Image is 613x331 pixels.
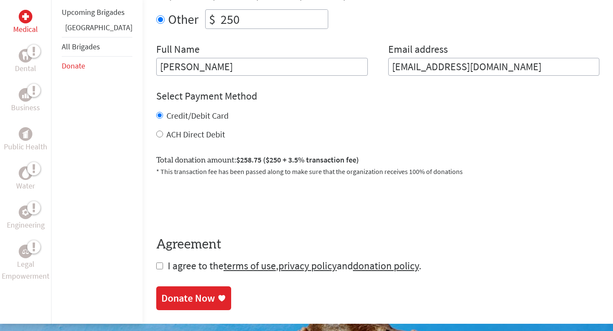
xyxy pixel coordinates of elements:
[19,245,32,258] div: Legal Empowerment
[278,259,337,272] a: privacy policy
[11,102,40,114] p: Business
[388,43,448,58] label: Email address
[156,89,599,103] h4: Select Payment Method
[22,52,29,60] img: Dental
[353,259,419,272] a: donation policy
[19,49,32,63] div: Dental
[62,3,132,22] li: Upcoming Brigades
[206,10,219,29] div: $
[388,58,600,76] input: Your Email
[156,187,286,220] iframe: reCAPTCHA
[13,10,38,35] a: MedicalMedical
[4,141,47,153] p: Public Health
[19,127,32,141] div: Public Health
[22,130,29,138] img: Public Health
[2,245,49,282] a: Legal EmpowermentLegal Empowerment
[19,88,32,102] div: Business
[7,219,45,231] p: Engineering
[62,61,85,71] a: Donate
[65,23,132,32] a: [GEOGRAPHIC_DATA]
[62,57,132,75] li: Donate
[156,43,200,58] label: Full Name
[156,166,599,177] p: * This transaction fee has been passed along to make sure that the organization receives 100% of ...
[4,127,47,153] a: Public HealthPublic Health
[16,166,35,192] a: WaterWater
[15,63,36,74] p: Dental
[156,237,599,252] h4: Agreement
[161,291,215,305] div: Donate Now
[22,209,29,216] img: Engineering
[236,155,359,165] span: $258.75 ($250 + 3.5% transaction fee)
[156,154,359,166] label: Total donation amount:
[22,168,29,178] img: Water
[62,37,132,57] li: All Brigades
[22,249,29,254] img: Legal Empowerment
[62,42,100,51] a: All Brigades
[7,205,45,231] a: EngineeringEngineering
[22,13,29,20] img: Medical
[15,49,36,74] a: DentalDental
[19,205,32,219] div: Engineering
[19,10,32,23] div: Medical
[168,259,421,272] span: I agree to the , and .
[2,258,49,282] p: Legal Empowerment
[156,286,231,310] a: Donate Now
[13,23,38,35] p: Medical
[156,58,368,76] input: Enter Full Name
[22,91,29,98] img: Business
[219,10,328,29] input: Enter Amount
[62,7,125,17] a: Upcoming Brigades
[168,9,198,29] label: Other
[16,180,35,192] p: Water
[223,259,276,272] a: terms of use
[11,88,40,114] a: BusinessBusiness
[166,110,229,121] label: Credit/Debit Card
[19,166,32,180] div: Water
[166,129,225,140] label: ACH Direct Debit
[62,22,132,37] li: Guatemala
